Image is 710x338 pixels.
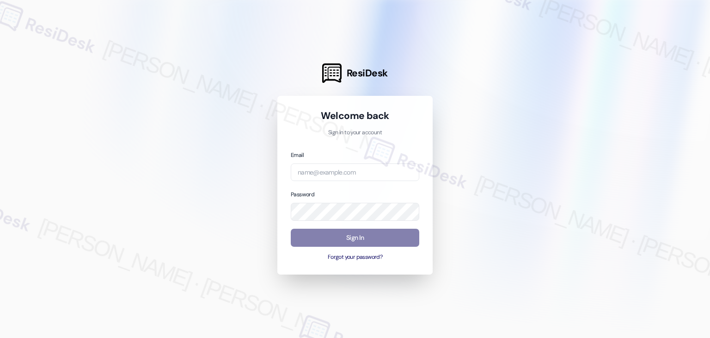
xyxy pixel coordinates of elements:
input: name@example.com [291,163,419,182]
h1: Welcome back [291,109,419,122]
button: Forgot your password? [291,253,419,262]
label: Password [291,191,314,198]
button: Sign In [291,229,419,247]
p: Sign in to your account [291,129,419,137]
img: ResiDesk Logo [322,63,342,83]
label: Email [291,151,304,159]
span: ResiDesk [347,67,388,80]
